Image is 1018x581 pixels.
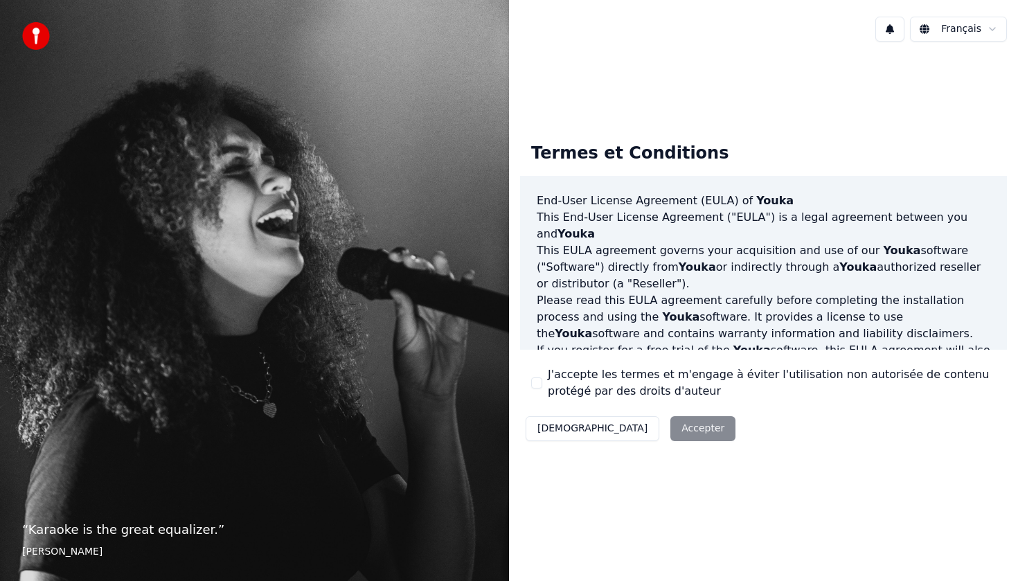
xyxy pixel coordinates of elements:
p: Please read this EULA agreement carefully before completing the installation process and using th... [537,292,990,342]
label: J'accepte les termes et m'engage à éviter l'utilisation non autorisée de contenu protégé par des ... [548,366,996,400]
h3: End-User License Agreement (EULA) of [537,193,990,209]
footer: [PERSON_NAME] [22,545,487,559]
span: Youka [555,327,592,340]
p: If you register for a free trial of the software, this EULA agreement will also govern that trial... [537,342,990,409]
span: Youka [679,260,716,274]
p: This End-User License Agreement ("EULA") is a legal agreement between you and [537,209,990,242]
button: [DEMOGRAPHIC_DATA] [526,416,659,441]
div: Termes et Conditions [520,132,740,176]
span: Youka [662,310,699,323]
p: This EULA agreement governs your acquisition and use of our software ("Software") directly from o... [537,242,990,292]
span: Youka [756,194,794,207]
p: “ Karaoke is the great equalizer. ” [22,520,487,539]
span: Youka [733,343,771,357]
img: youka [22,22,50,50]
span: Youka [557,227,595,240]
span: Youka [883,244,920,257]
span: Youka [839,260,877,274]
